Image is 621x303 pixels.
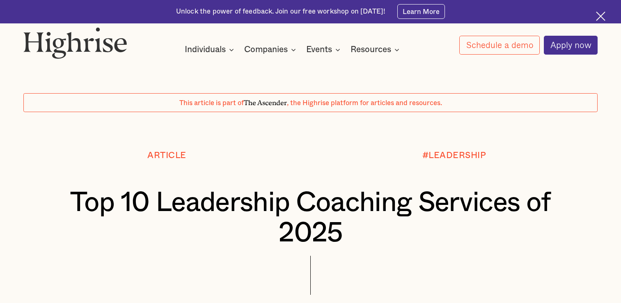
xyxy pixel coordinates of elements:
div: Resources [351,45,402,55]
div: Companies [244,45,298,55]
span: , the Highrise platform for articles and resources. [287,100,442,106]
div: Unlock the power of feedback. Join our free workshop on [DATE]! [176,7,385,16]
img: Highrise logo [23,27,127,58]
a: Apply now [544,36,598,55]
div: Events [306,45,343,55]
div: #LEADERSHIP [422,151,486,160]
span: This article is part of [179,100,244,106]
div: Events [306,45,332,55]
a: Learn More [397,4,445,19]
div: Individuals [185,45,236,55]
h1: Top 10 Leadership Coaching Services of 2025 [47,188,574,248]
div: Article [147,151,186,160]
div: Resources [351,45,391,55]
div: Companies [244,45,288,55]
img: Cross icon [596,11,605,21]
a: Schedule a demo [459,36,540,55]
div: Individuals [185,45,226,55]
span: The Ascender [244,97,287,106]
